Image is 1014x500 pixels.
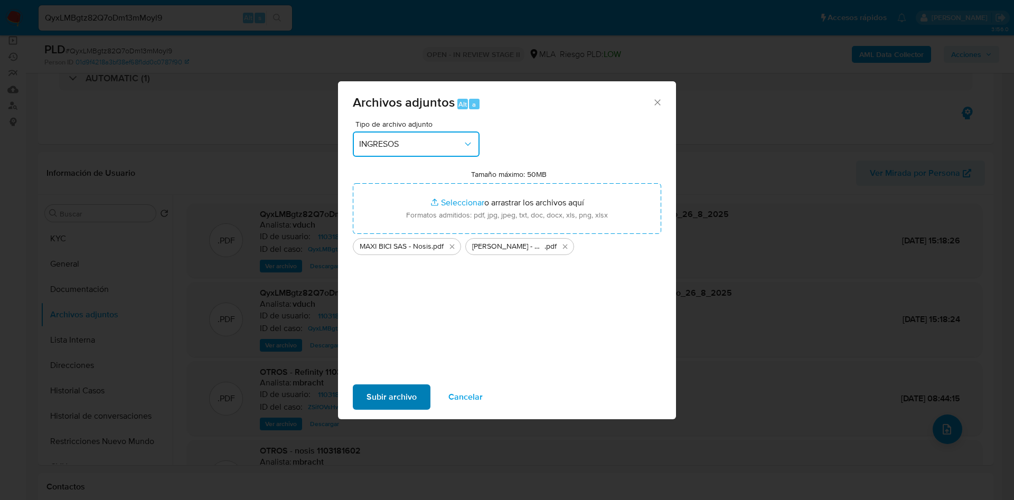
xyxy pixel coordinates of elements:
span: a [472,99,476,109]
span: [PERSON_NAME] - Nosis [472,241,544,252]
span: Cancelar [448,385,483,409]
span: .pdf [544,241,557,252]
button: INGRESOS [353,131,480,157]
span: Alt [458,99,467,109]
button: Cancelar [435,384,496,410]
button: Cerrar [652,97,662,107]
button: Eliminar MAXI BICI SAS - Nosis.pdf [446,240,458,253]
span: INGRESOS [359,139,463,149]
button: Eliminar Ana Maria Espinillo - Nosis.pdf [559,240,571,253]
ul: Archivos seleccionados [353,234,661,255]
button: Subir archivo [353,384,430,410]
span: Subir archivo [367,385,417,409]
label: Tamaño máximo: 50MB [471,169,547,179]
span: MAXI BICI SAS - Nosis [360,241,431,252]
span: Archivos adjuntos [353,93,455,111]
span: .pdf [431,241,444,252]
span: Tipo de archivo adjunto [355,120,482,128]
